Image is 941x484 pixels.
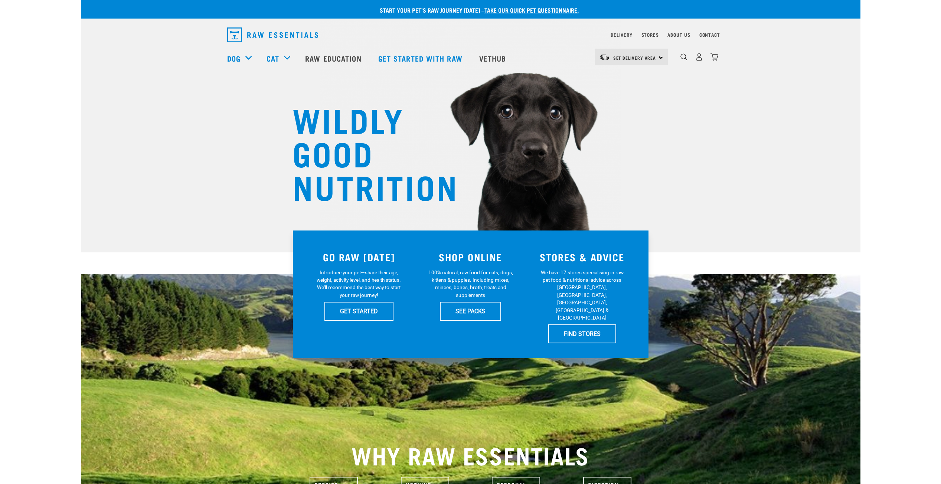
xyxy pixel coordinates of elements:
h2: WHY RAW ESSENTIALS [227,441,714,468]
h3: GO RAW [DATE] [308,251,411,263]
a: SEE PACKS [440,302,501,320]
a: Stores [641,33,659,36]
a: Dog [227,53,241,64]
p: Introduce your pet—share their age, weight, activity level, and health status. We'll recommend th... [315,269,402,299]
a: Get started with Raw [371,43,472,73]
a: Raw Education [298,43,370,73]
a: GET STARTED [324,302,393,320]
a: FIND STORES [548,324,616,343]
p: Start your pet’s raw journey [DATE] – [86,6,866,14]
img: home-icon@2x.png [710,53,718,61]
a: Delivery [611,33,632,36]
img: user.png [695,53,703,61]
img: van-moving.png [599,54,610,61]
img: home-icon-1@2x.png [680,53,687,61]
a: Cat [267,53,279,64]
a: take our quick pet questionnaire. [484,8,579,12]
h3: SHOP ONLINE [419,251,522,263]
h1: WILDLY GOOD NUTRITION [293,102,441,202]
span: Set Delivery Area [613,56,656,59]
h3: STORES & ADVICE [531,251,634,263]
nav: dropdown navigation [221,24,720,45]
a: Vethub [472,43,516,73]
nav: dropdown navigation [81,43,860,73]
p: We have 17 stores specialising in raw pet food & nutritional advice across [GEOGRAPHIC_DATA], [GE... [539,269,626,322]
p: 100% natural, raw food for cats, dogs, kittens & puppies. Including mixes, minces, bones, broth, ... [427,269,514,299]
img: Raw Essentials Logo [227,27,318,42]
a: Contact [699,33,720,36]
a: About Us [667,33,690,36]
